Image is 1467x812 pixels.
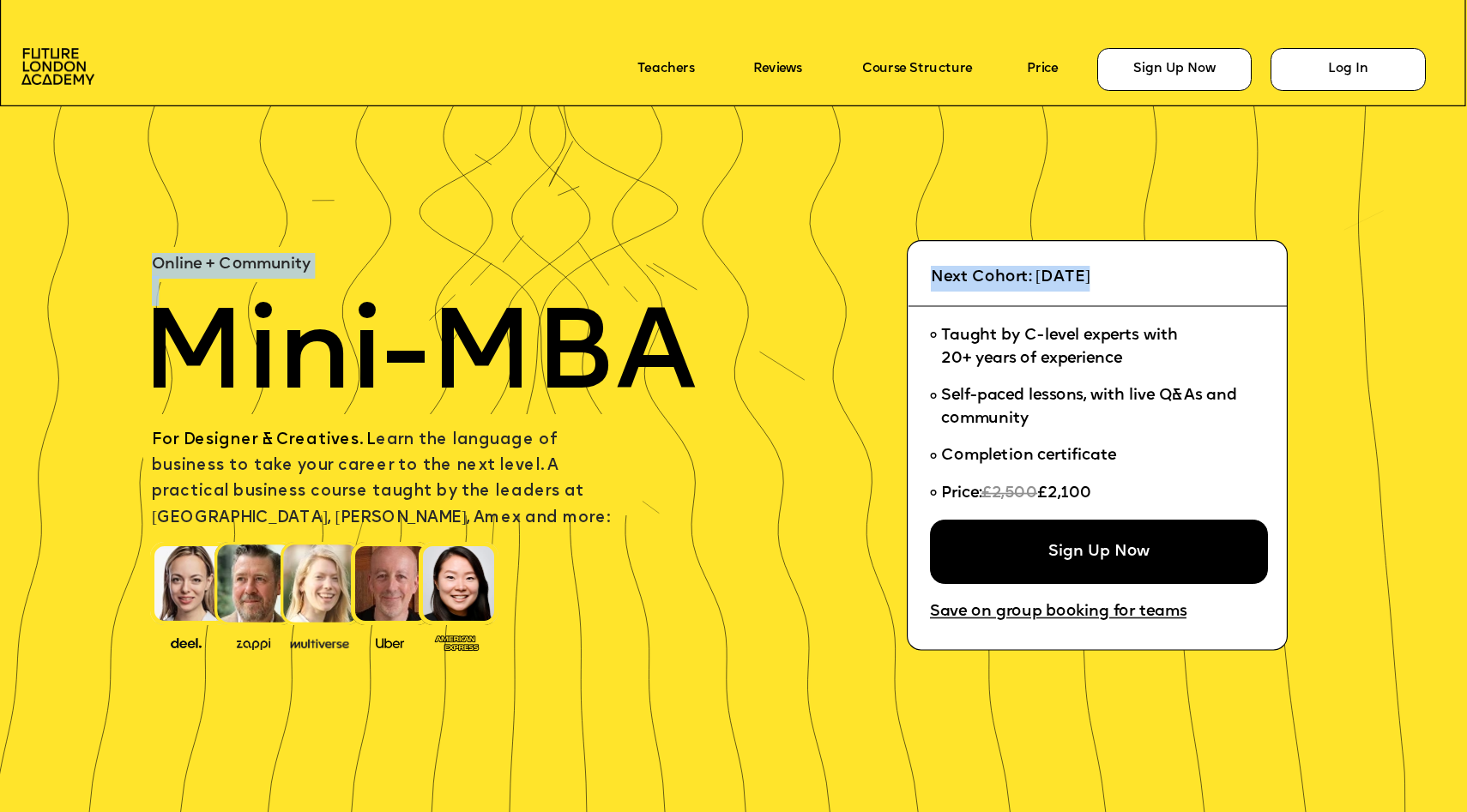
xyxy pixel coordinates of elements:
img: image-388f4489-9820-4c53-9b08-f7df0b8d4ae2.png [158,633,215,652]
img: image-b7d05013-d886-4065-8d38-3eca2af40620.png [285,633,353,652]
span: Taught by C-level experts with 20+ years of experience [941,328,1178,367]
a: Price [1027,63,1059,77]
span: Completion certificate [941,448,1116,464]
span: £2,500 [981,485,1037,501]
span: £2,100 [1037,485,1091,501]
a: Reviews [753,63,802,77]
span: Self-paced lessons, with live Q&As and community [941,388,1241,427]
span: Online + Community [152,257,311,273]
a: Save on group booking for teams [930,604,1186,622]
span: Price: [941,485,981,501]
a: Teachers [637,63,695,77]
img: image-93eab660-639c-4de6-957c-4ae039a0235a.png [428,631,486,653]
span: For Designer & Creatives. L [152,433,376,448]
span: earn the language of business to take your career to the next level. A practical business course ... [152,433,610,526]
img: image-99cff0b2-a396-4aab-8550-cf4071da2cb9.png [361,634,419,649]
span: Mini-MBA [141,302,697,417]
img: image-aac980e9-41de-4c2d-a048-f29dd30a0068.png [21,48,94,85]
a: Course Structure [862,63,973,77]
img: image-b2f1584c-cbf7-4a77-bbe0-f56ae6ee31f2.png [225,634,282,649]
span: Next Cohort: [DATE] [931,270,1090,286]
